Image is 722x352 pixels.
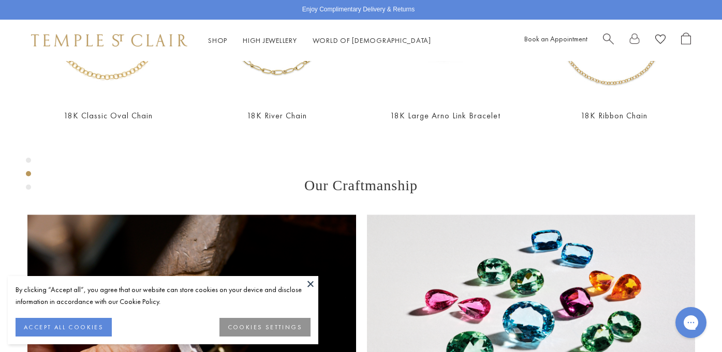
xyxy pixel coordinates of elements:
[208,36,227,45] a: ShopShop
[603,33,614,49] a: Search
[247,110,307,121] a: 18K River Chain
[208,34,431,47] nav: Main navigation
[390,110,500,121] a: 18K Large Arno Link Bracelet
[16,318,112,336] button: ACCEPT ALL COOKIES
[219,318,311,336] button: COOKIES SETTINGS
[524,34,587,43] a: Book an Appointment
[26,155,31,198] div: Product gallery navigation
[243,36,297,45] a: High JewelleryHigh Jewellery
[27,177,695,194] h3: Our Craftmanship
[64,110,153,121] a: 18K Classic Oval Chain
[16,284,311,308] div: By clicking “Accept all”, you agree that our website can store cookies on your device and disclos...
[31,34,187,47] img: Temple St. Clair
[655,33,666,49] a: View Wishlist
[302,5,415,15] p: Enjoy Complimentary Delivery & Returns
[581,110,647,121] a: 18K Ribbon Chain
[313,36,431,45] a: World of [DEMOGRAPHIC_DATA]World of [DEMOGRAPHIC_DATA]
[670,303,712,342] iframe: Gorgias live chat messenger
[681,33,691,49] a: Open Shopping Bag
